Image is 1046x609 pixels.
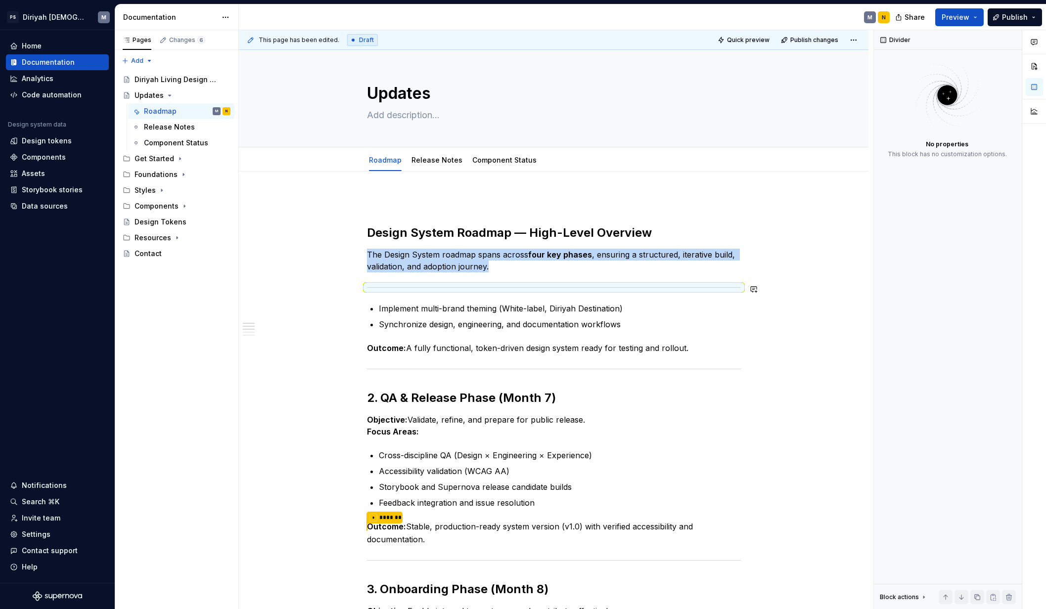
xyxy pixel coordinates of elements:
[935,8,984,26] button: Preview
[119,182,234,198] div: Styles
[119,214,234,230] a: Design Tokens
[6,54,109,70] a: Documentation
[119,54,156,68] button: Add
[6,38,109,54] a: Home
[135,154,174,164] div: Get Started
[528,250,592,260] strong: four key phases
[119,167,234,182] div: Foundations
[123,12,217,22] div: Documentation
[867,13,872,21] div: M
[379,465,741,477] p: Accessibility validation (WCAG AA)
[128,119,234,135] a: Release Notes
[33,591,82,601] svg: Supernova Logo
[23,12,86,22] div: Diriyah [DEMOGRAPHIC_DATA]
[22,90,82,100] div: Code automation
[359,36,374,44] span: Draft
[119,198,234,214] div: Components
[926,140,968,148] div: No properties
[6,182,109,198] a: Storybook stories
[367,391,556,405] strong: 2. QA & Release Phase (Month 7)
[942,12,969,22] span: Preview
[882,13,886,21] div: N
[411,156,462,164] a: Release Notes
[135,75,216,85] div: Diriyah Living Design System
[22,57,75,67] div: Documentation
[135,233,171,243] div: Resources
[119,151,234,167] div: Get Started
[367,415,408,425] strong: Objective:
[379,497,741,509] p: Feedback integration and issue resolution
[367,522,406,531] strong: Outcome:
[135,170,178,179] div: Foundations
[128,103,234,119] a: RoadmapMN
[119,230,234,246] div: Resources
[369,156,402,164] a: Roadmap
[778,33,843,47] button: Publish changes
[22,136,72,146] div: Design tokens
[379,303,741,314] p: Implement multi-brand theming (White-label, Diriyah Destination)
[22,546,78,556] div: Contact support
[6,149,109,165] a: Components
[123,36,151,44] div: Pages
[169,36,205,44] div: Changes
[1002,12,1028,22] span: Publish
[22,169,45,178] div: Assets
[144,138,208,148] div: Component Status
[905,12,925,22] span: Share
[7,11,19,23] div: PS
[365,149,406,170] div: Roadmap
[468,149,541,170] div: Component Status
[6,494,109,510] button: Search ⌘K
[6,510,109,526] a: Invite team
[988,8,1042,26] button: Publish
[135,217,186,227] div: Design Tokens
[367,225,741,241] h2: Design System Roadmap — High-Level Overview
[135,90,164,100] div: Updates
[119,87,234,103] a: Updates
[367,343,406,353] strong: Outcome:
[6,166,109,181] a: Assets
[135,249,162,259] div: Contact
[367,342,741,354] p: A fully functional, token-driven design system ready for testing and rollout.
[22,152,66,162] div: Components
[144,106,177,116] div: Roadmap
[6,87,109,103] a: Code automation
[215,106,218,116] div: M
[367,414,741,437] p: Validate, refine, and prepare for public release.
[715,33,774,47] button: Quick preview
[22,201,68,211] div: Data sources
[6,133,109,149] a: Design tokens
[367,582,548,596] strong: 3. Onboarding Phase (Month 8)
[131,57,143,65] span: Add
[365,82,739,105] textarea: Updates
[128,135,234,151] a: Component Status
[408,149,466,170] div: Release Notes
[6,526,109,542] a: Settings
[119,72,234,87] a: Diriyah Living Design System
[226,106,227,116] div: N
[22,74,53,84] div: Analytics
[101,13,106,21] div: M
[22,185,83,195] div: Storybook stories
[8,121,66,129] div: Design system data
[880,590,928,604] div: Block actions
[6,543,109,559] button: Contact support
[367,521,741,545] p: Stable, production-ready system version (v1.0) with verified accessibility and documentation.
[379,449,741,461] p: Cross-discipline QA (Design × Engineering × Experience)
[6,559,109,575] button: Help
[22,513,60,523] div: Invite team
[880,593,919,601] div: Block actions
[367,249,741,272] p: The Design System roadmap spans across , ensuring a structured, iterative build, validation, and ...
[472,156,537,164] a: Component Status
[22,480,67,490] div: Notifications
[890,8,931,26] button: Share
[135,185,156,195] div: Styles
[135,201,179,211] div: Components
[197,36,205,44] span: 6
[22,41,42,51] div: Home
[6,71,109,87] a: Analytics
[888,150,1007,158] div: This block has no customization options.
[259,36,339,44] span: This page has been edited.
[6,198,109,214] a: Data sources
